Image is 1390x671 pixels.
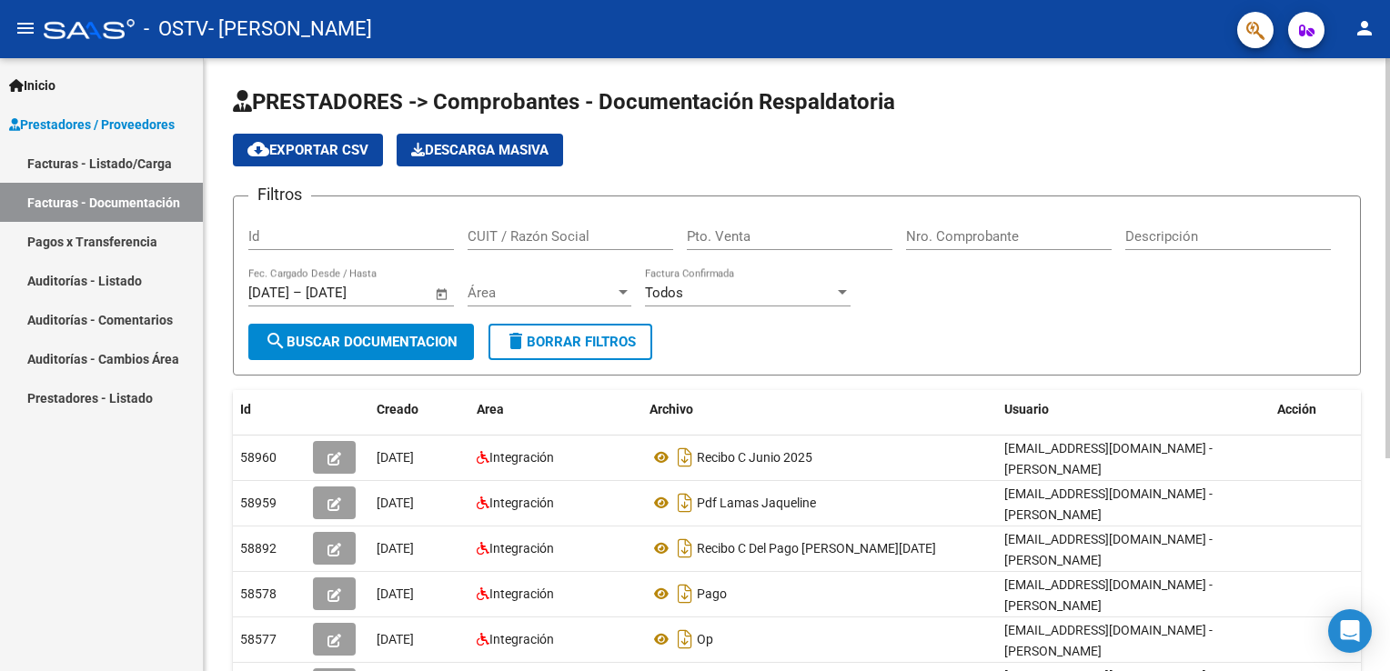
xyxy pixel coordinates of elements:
span: Inicio [9,75,55,95]
span: Todos [645,285,683,301]
span: 58959 [240,496,277,510]
span: [DATE] [377,450,414,465]
span: [EMAIL_ADDRESS][DOMAIN_NAME] - [PERSON_NAME] [1004,623,1213,658]
span: [DATE] [377,586,414,601]
span: Descarga Masiva [411,142,549,158]
span: Integración [489,632,554,646]
span: [DATE] [377,541,414,556]
button: Descarga Masiva [397,134,563,166]
span: Acción [1277,402,1316,416]
span: [EMAIL_ADDRESS][DOMAIN_NAME] - [PERSON_NAME] [1004,532,1213,567]
i: Descargar documento [673,488,697,517]
button: Borrar Filtros [489,324,652,360]
span: PRESTADORES -> Comprobantes - Documentación Respaldatoria [233,89,895,115]
mat-icon: delete [505,330,527,352]
span: Creado [377,402,418,416]
span: [EMAIL_ADDRESS][DOMAIN_NAME] - [PERSON_NAME] [1004,441,1213,476]
mat-icon: menu [15,17,36,39]
span: Area [477,402,504,416]
input: Fecha inicio [248,285,289,301]
span: - [PERSON_NAME] [208,9,372,49]
span: 58578 [240,586,277,601]
input: Fecha fin [306,285,394,301]
span: Exportar CSV [247,142,368,158]
span: Integración [489,541,554,556]
mat-icon: person [1354,17,1375,39]
span: 58892 [240,541,277,556]
datatable-header-cell: Usuario [997,390,1270,429]
span: Área [468,285,615,301]
i: Descargar documento [673,579,697,608]
span: Usuario [1004,402,1049,416]
span: [EMAIL_ADDRESS][DOMAIN_NAME] - [PERSON_NAME] [1004,486,1213,522]
span: Pdf Lamas Jaqueline [697,496,816,510]
span: Archivo [650,402,693,416]
span: Op [697,632,713,646]
h3: Filtros [248,182,311,207]
span: Borrar Filtros [505,334,636,350]
span: [DATE] [377,632,414,646]
span: [EMAIL_ADDRESS][DOMAIN_NAME] - [PERSON_NAME] [1004,577,1213,613]
span: – [293,285,302,301]
span: - OSTV [144,9,208,49]
span: 58960 [240,450,277,465]
i: Descargar documento [673,443,697,472]
span: Integración [489,496,554,510]
i: Descargar documento [673,534,697,563]
span: Pago [697,586,727,601]
span: Id [240,402,251,416]
span: 58577 [240,632,277,646]
span: Integración [489,450,554,465]
datatable-header-cell: Creado [369,390,469,429]
button: Buscar Documentacion [248,324,474,360]
datatable-header-cell: Id [233,390,306,429]
datatable-header-cell: Archivo [642,390,997,429]
span: [DATE] [377,496,414,510]
span: Integración [489,586,554,601]
button: Exportar CSV [233,134,383,166]
datatable-header-cell: Area [469,390,642,429]
span: Recibo C Del Pago [PERSON_NAME][DATE] [697,541,936,556]
datatable-header-cell: Acción [1270,390,1361,429]
mat-icon: cloud_download [247,138,269,160]
mat-icon: search [265,330,287,352]
app-download-masive: Descarga masiva de comprobantes (adjuntos) [397,134,563,166]
i: Descargar documento [673,625,697,654]
button: Open calendar [432,284,453,305]
span: Prestadores / Proveedores [9,115,175,135]
span: Buscar Documentacion [265,334,458,350]
span: Recibo C Junio 2025 [697,450,812,465]
div: Open Intercom Messenger [1328,609,1372,653]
